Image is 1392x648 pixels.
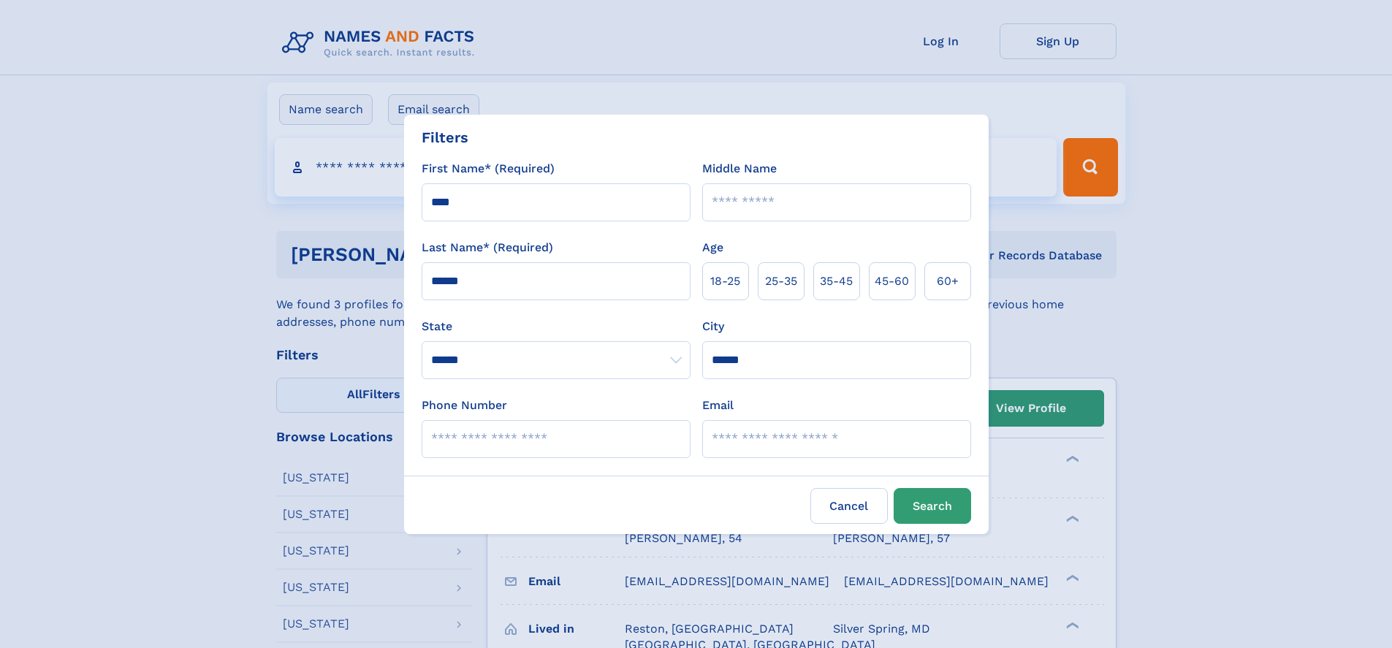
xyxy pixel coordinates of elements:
label: Age [702,239,723,256]
label: Phone Number [422,397,507,414]
div: Filters [422,126,468,148]
label: Middle Name [702,160,777,178]
label: State [422,318,691,335]
label: Email [702,397,734,414]
label: First Name* (Required) [422,160,555,178]
span: 35‑45 [820,272,853,290]
span: 25‑35 [765,272,797,290]
button: Search [894,488,971,524]
label: City [702,318,724,335]
span: 60+ [937,272,959,290]
span: 18‑25 [710,272,740,290]
label: Last Name* (Required) [422,239,553,256]
label: Cancel [810,488,888,524]
span: 45‑60 [875,272,909,290]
